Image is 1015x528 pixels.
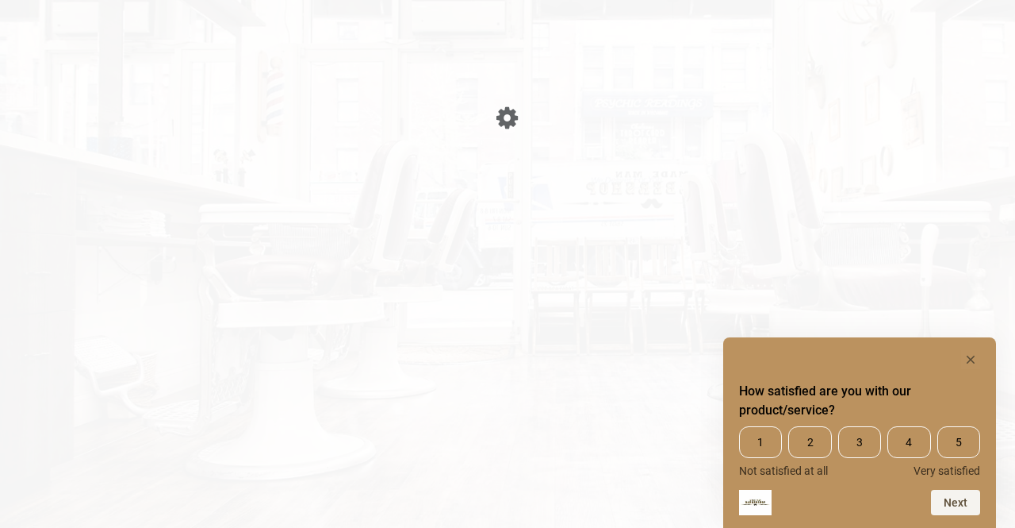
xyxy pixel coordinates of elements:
[788,426,831,458] span: 2
[739,382,980,420] h2: How satisfied are you with our product/service? Select an option from 1 to 5, with 1 being Not sa...
[739,464,828,477] span: Not satisfied at all
[961,350,980,369] button: Hide survey
[739,426,980,477] div: How satisfied are you with our product/service? Select an option from 1 to 5, with 1 being Not sa...
[931,490,980,515] button: Next question
[739,426,782,458] span: 1
[937,426,980,458] span: 5
[739,350,980,515] div: How satisfied are you with our product/service? Select an option from 1 to 5, with 1 being Not sa...
[913,464,980,477] span: Very satisfied
[838,426,881,458] span: 3
[887,426,930,458] span: 4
